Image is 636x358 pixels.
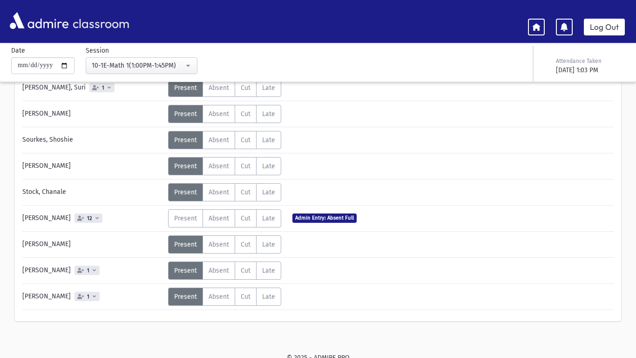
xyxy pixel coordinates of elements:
[241,136,250,144] span: Cut
[262,267,275,275] span: Late
[174,214,197,222] span: Present
[174,110,197,118] span: Present
[556,57,623,65] div: Attendance Taken
[241,188,250,196] span: Cut
[174,188,197,196] span: Present
[18,288,168,306] div: [PERSON_NAME]
[174,293,197,301] span: Present
[241,293,250,301] span: Cut
[86,57,197,74] button: 10-1E-Math 1(1:00PM-1:45PM)
[168,131,281,149] div: AttTypes
[168,79,281,97] div: AttTypes
[262,84,275,92] span: Late
[209,110,229,118] span: Absent
[209,293,229,301] span: Absent
[209,267,229,275] span: Absent
[168,209,281,227] div: AttTypes
[7,10,71,31] img: AdmirePro
[174,136,197,144] span: Present
[292,213,357,222] span: Admin Entry: Absent Full
[241,162,250,170] span: Cut
[168,183,281,201] div: AttTypes
[71,8,129,33] span: classroom
[584,19,625,35] a: Log Out
[85,268,91,274] span: 1
[241,84,250,92] span: Cut
[168,262,281,280] div: AttTypes
[262,293,275,301] span: Late
[241,110,250,118] span: Cut
[18,183,168,201] div: Stock, Chanale
[174,162,197,170] span: Present
[18,209,168,227] div: [PERSON_NAME]
[262,188,275,196] span: Late
[168,157,281,175] div: AttTypes
[85,215,94,221] span: 12
[86,46,109,55] label: Session
[209,188,229,196] span: Absent
[100,85,106,91] span: 1
[168,235,281,254] div: AttTypes
[174,84,197,92] span: Present
[209,241,229,248] span: Absent
[11,46,25,55] label: Date
[18,131,168,149] div: Sourkes, Shoshie
[262,162,275,170] span: Late
[556,65,623,75] div: [DATE] 1:03 PM
[209,162,229,170] span: Absent
[209,214,229,222] span: Absent
[18,157,168,175] div: [PERSON_NAME]
[262,136,275,144] span: Late
[241,241,250,248] span: Cut
[168,288,281,306] div: AttTypes
[174,241,197,248] span: Present
[85,294,91,300] span: 1
[18,262,168,280] div: [PERSON_NAME]
[262,241,275,248] span: Late
[174,267,197,275] span: Present
[241,214,250,222] span: Cut
[241,267,250,275] span: Cut
[92,61,184,70] div: 10-1E-Math 1(1:00PM-1:45PM)
[209,84,229,92] span: Absent
[262,110,275,118] span: Late
[168,105,281,123] div: AttTypes
[209,136,229,144] span: Absent
[18,235,168,254] div: [PERSON_NAME]
[262,214,275,222] span: Late
[18,105,168,123] div: [PERSON_NAME]
[18,79,168,97] div: [PERSON_NAME], Suri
